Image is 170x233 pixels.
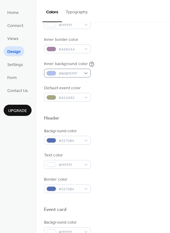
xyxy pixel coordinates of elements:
[7,10,19,16] span: Home
[44,152,90,159] div: Text color
[44,61,88,67] div: Inner background color
[7,23,23,29] span: Connect
[4,59,27,69] a: Settings
[44,115,59,122] div: Header
[7,36,19,42] span: Views
[59,186,81,192] span: #5570B4
[7,88,28,94] span: Contact Us
[4,105,32,116] button: Upgrade
[44,128,90,134] div: Background color
[59,22,81,28] span: #FFFFFF
[59,46,81,53] span: #A682A4
[59,95,81,101] span: #A5A682
[59,138,81,144] span: #5570B4
[59,71,81,77] span: #B0BFEFFF
[7,49,21,55] span: Design
[44,176,90,183] div: Border color
[44,219,90,226] div: Background color
[4,33,22,43] a: Views
[59,162,81,168] span: #FFFFFF
[4,7,22,17] a: Home
[7,75,17,81] span: Form
[44,207,66,213] div: Event card
[4,72,20,82] a: Form
[44,37,90,43] div: Inner border color
[7,62,23,68] span: Settings
[4,85,32,95] a: Contact Us
[4,20,27,30] a: Connect
[4,46,24,56] a: Design
[44,85,90,91] div: Default event color
[8,108,27,114] span: Upgrade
